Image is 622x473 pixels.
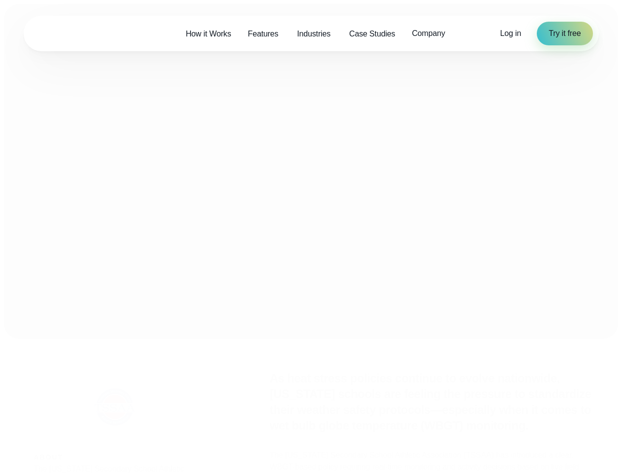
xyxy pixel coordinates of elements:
[248,28,278,40] span: Features
[549,28,581,39] span: Try it free
[412,28,445,39] span: Company
[500,28,522,39] a: Log in
[537,22,592,45] a: Try it free
[341,24,403,44] a: Case Studies
[297,28,330,40] span: Industries
[349,28,395,40] span: Case Studies
[177,24,239,44] a: How it Works
[500,29,522,37] span: Log in
[186,28,231,40] span: How it Works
